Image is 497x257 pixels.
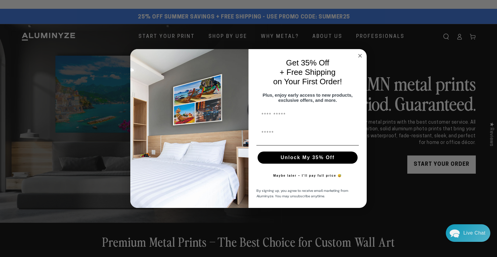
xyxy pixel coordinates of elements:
[356,52,364,59] button: Close dialog
[280,68,335,77] span: + Free Shipping
[256,188,348,199] span: By signing up, you agree to receive email marketing from Aluminyze. You may unsubscribe anytime.
[446,224,490,242] div: Chat widget toggle
[463,224,485,242] div: Contact Us Directly
[270,170,345,182] button: Maybe later – I’ll pay full price 😅
[263,92,353,103] span: Plus, enjoy early access to new products, exclusive offers, and more.
[130,49,248,208] img: 728e4f65-7e6c-44e2-b7d1-0292a396982f.jpeg
[258,152,358,164] button: Unlock My 35% Off
[273,77,342,86] span: on Your First Order!
[286,58,329,67] span: Get 35% Off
